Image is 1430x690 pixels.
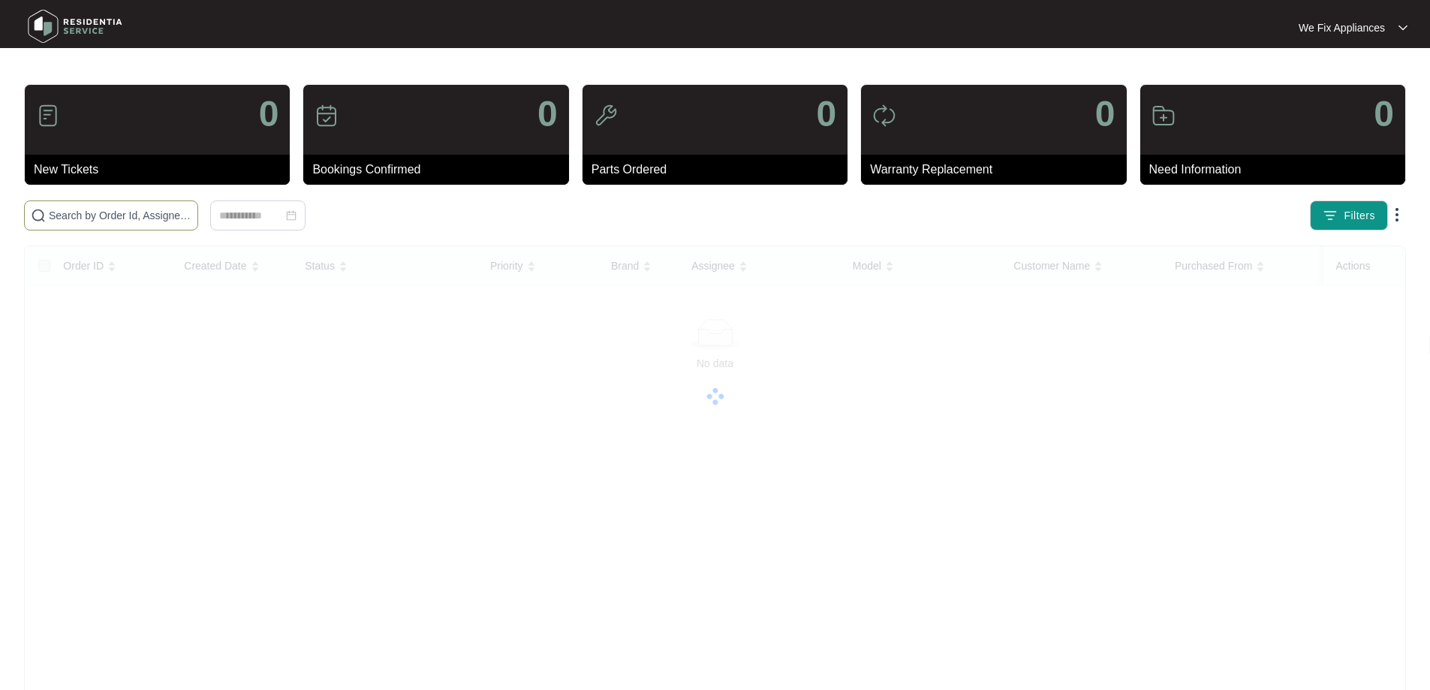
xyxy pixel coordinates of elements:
img: icon [872,104,896,128]
p: 0 [1374,96,1394,132]
p: Parts Ordered [592,161,847,179]
img: filter icon [1323,208,1338,223]
p: Warranty Replacement [870,161,1126,179]
img: dropdown arrow [1398,24,1407,32]
button: filter iconFilters [1310,200,1388,231]
p: 0 [537,96,558,132]
p: Need Information [1149,161,1405,179]
p: 0 [816,96,836,132]
img: search-icon [31,208,46,223]
img: icon [315,104,339,128]
img: icon [594,104,618,128]
p: New Tickets [34,161,290,179]
p: Bookings Confirmed [312,161,568,179]
img: icon [1152,104,1176,128]
p: We Fix Appliances [1299,20,1385,35]
input: Search by Order Id, Assignee Name, Customer Name, Brand and Model [49,207,191,224]
span: Filters [1344,208,1375,224]
p: 0 [1095,96,1115,132]
img: icon [36,104,60,128]
p: 0 [259,96,279,132]
img: dropdown arrow [1388,206,1406,224]
img: residentia service logo [23,4,128,49]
